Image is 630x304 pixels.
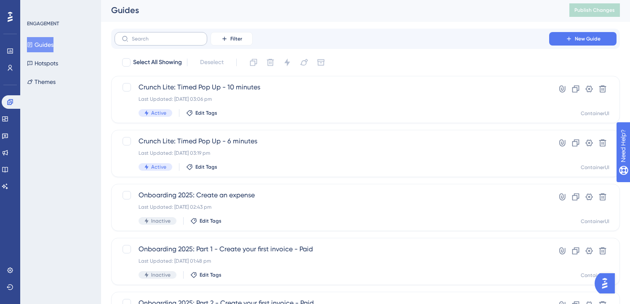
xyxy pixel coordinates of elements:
[186,110,217,116] button: Edit Tags
[595,271,620,296] iframe: UserGuiding AI Assistant Launcher
[139,204,525,210] div: Last Updated: [DATE] 02:43 pm
[569,3,620,17] button: Publish Changes
[192,55,231,70] button: Deselect
[195,164,217,170] span: Edit Tags
[186,164,217,170] button: Edit Tags
[581,272,609,279] div: ContainerUI
[151,110,166,116] span: Active
[27,20,59,27] div: ENGAGEMENT
[111,4,548,16] div: Guides
[27,37,53,52] button: Guides
[195,110,217,116] span: Edit Tags
[139,258,525,264] div: Last Updated: [DATE] 01:48 pm
[575,35,601,42] span: New Guide
[190,272,222,278] button: Edit Tags
[139,82,525,92] span: Crunch Lite: Timed Pop Up - 10 minutes
[200,272,222,278] span: Edit Tags
[139,136,525,146] span: Crunch Lite: Timed Pop Up - 6 minutes
[230,35,242,42] span: Filter
[139,244,525,254] span: Onboarding 2025: Part 1 - Create your first invoice - Paid
[151,218,171,224] span: Inactive
[132,36,200,42] input: Search
[27,56,58,71] button: Hotspots
[133,57,182,67] span: Select All Showing
[190,218,222,224] button: Edit Tags
[139,150,525,156] div: Last Updated: [DATE] 03:19 pm
[151,164,166,170] span: Active
[574,7,615,13] span: Publish Changes
[581,110,609,117] div: ContainerUI
[581,218,609,225] div: ContainerUI
[139,190,525,200] span: Onboarding 2025: Create an expense
[20,2,53,12] span: Need Help?
[211,32,253,46] button: Filter
[139,96,525,102] div: Last Updated: [DATE] 03:06 pm
[151,272,171,278] span: Inactive
[581,164,609,171] div: ContainerUI
[200,218,222,224] span: Edit Tags
[549,32,617,46] button: New Guide
[27,74,56,89] button: Themes
[200,57,224,67] span: Deselect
